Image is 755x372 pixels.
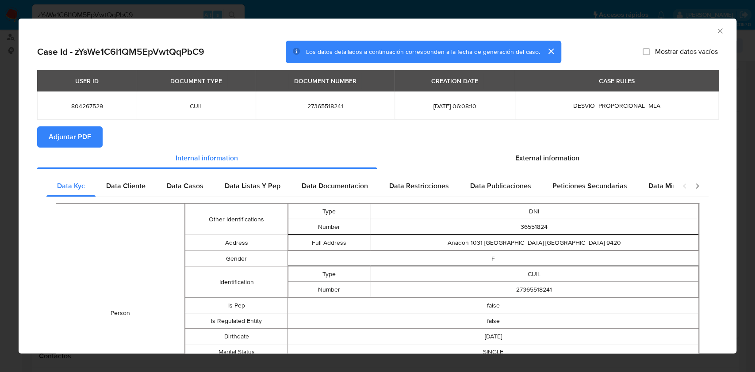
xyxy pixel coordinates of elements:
td: Full Address [288,235,370,251]
span: CUIL [147,102,245,110]
span: Los datos detallados a continuación corresponden a la fecha de generación del caso. [306,47,540,56]
div: closure-recommendation-modal [19,19,736,353]
span: Data Listas Y Pep [225,181,280,191]
div: USER ID [70,73,104,88]
td: Identification [185,266,287,298]
span: Data Casos [167,181,203,191]
td: Is Regulated Entity [185,313,287,329]
span: Data Documentacion [302,181,368,191]
span: Data Minoridad [648,181,697,191]
td: [DATE] [288,329,699,344]
td: Other Identifications [185,204,287,235]
td: false [288,298,699,313]
span: Internal information [176,153,238,163]
td: Type [288,266,370,282]
td: 36551824 [370,219,698,235]
td: Marital Status [185,344,287,360]
td: Number [288,219,370,235]
span: Adjuntar PDF [49,127,91,147]
td: Gender [185,251,287,266]
span: Data Kyc [57,181,85,191]
td: Is Pep [185,298,287,313]
div: Detailed internal info [46,175,673,197]
button: Adjuntar PDF [37,126,103,148]
span: Data Cliente [106,181,146,191]
span: 27365518241 [266,102,384,110]
td: Address [185,235,287,251]
td: 27365518241 [370,282,698,297]
td: Anadon 1031 [GEOGRAPHIC_DATA] [GEOGRAPHIC_DATA] 9420 [370,235,698,251]
span: Peticiones Secundarias [552,181,627,191]
td: Number [288,282,370,297]
div: Detailed info [37,148,718,169]
td: SINGLE [288,344,699,360]
span: External information [515,153,579,163]
span: DESVIO_PROPORCIONAL_MLA [573,101,660,110]
span: 804267529 [48,102,126,110]
td: CUIL [370,266,698,282]
div: CASE RULES [594,73,640,88]
span: [DATE] 06:08:10 [405,102,504,110]
div: DOCUMENT TYPE [165,73,227,88]
h2: Case Id - zYsWe1C6l1QM5EpVwtQqPbC9 [37,46,204,57]
input: Mostrar datos vacíos [643,48,650,55]
span: Mostrar datos vacíos [655,47,718,56]
button: cerrar [540,41,561,62]
td: Birthdate [185,329,287,344]
td: F [288,251,699,266]
td: false [288,313,699,329]
span: Data Restricciones [389,181,449,191]
td: Type [288,204,370,219]
span: Data Publicaciones [470,181,531,191]
div: CREATION DATE [426,73,483,88]
div: DOCUMENT NUMBER [288,73,361,88]
td: DNI [370,204,698,219]
button: Cerrar ventana [716,27,724,34]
